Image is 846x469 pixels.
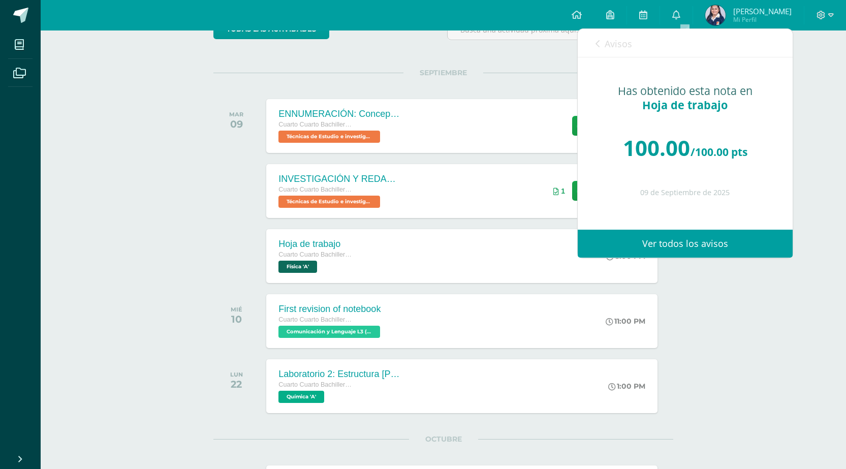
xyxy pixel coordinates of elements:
span: Técnicas de Estudio e investigación 'A' [278,196,380,208]
span: Hoja de trabajo [642,98,728,112]
span: Avisos [605,38,632,50]
div: Laboratorio 2: Estructura [PERSON_NAME] [278,369,400,380]
div: Hoja de trabajo [278,239,355,249]
div: 09 de Septiembre de 2025 [598,189,772,197]
span: Cuarto Cuarto Bachillerato en Ciencias y Letras con Orientación en Computación [278,316,355,323]
div: 09 [229,118,243,130]
div: 1:00 PM [608,382,645,391]
span: OCTUBRE [409,434,478,444]
span: [PERSON_NAME] [733,6,792,16]
span: Mi Perfil [733,15,792,24]
div: Has obtenido esta nota en [598,84,772,112]
img: 4dc7e5a1b5d2806466f8593d4becd2a2.png [705,5,726,25]
div: Archivos entregados [553,187,565,195]
span: 1 [561,187,565,195]
div: LUN [230,371,243,378]
a: Ver todos los avisos [578,230,793,258]
span: /100.00 pts [691,145,747,159]
span: Cuarto Cuarto Bachillerato en Ciencias y Letras con Orientación en Computación [278,251,355,258]
span: Cuarto Cuarto Bachillerato en Ciencias y Letras con Orientación en Computación [278,381,355,388]
div: First revision of notebook [278,304,383,315]
div: MAR [229,111,243,118]
span: Cuarto Cuarto Bachillerato en Ciencias y Letras con Orientación en Computación [278,121,355,128]
span: 100.00 [623,133,690,162]
div: 10 [231,313,242,325]
div: ENNUMERACIÓN: Conceptos utilizados en el [PERSON_NAME]. [278,109,400,119]
span: SEPTIEMBRE [403,68,483,77]
span: Química 'A' [278,391,324,403]
div: INVESTIGACIÓN Y REDACCIÓN: Respuesta a preguntas. [278,174,400,184]
span: Cuarto Cuarto Bachillerato en Ciencias y Letras con Orientación en Computación [278,186,355,193]
div: MIÉ [231,306,242,313]
div: 22 [230,378,243,390]
span: Física 'A' [278,261,317,273]
span: Comunicación y Lenguaje L3 (Inglés Técnico) 4 'A' [278,326,380,338]
span: Técnicas de Estudio e investigación 'A' [278,131,380,143]
div: 11:00 PM [606,317,645,326]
